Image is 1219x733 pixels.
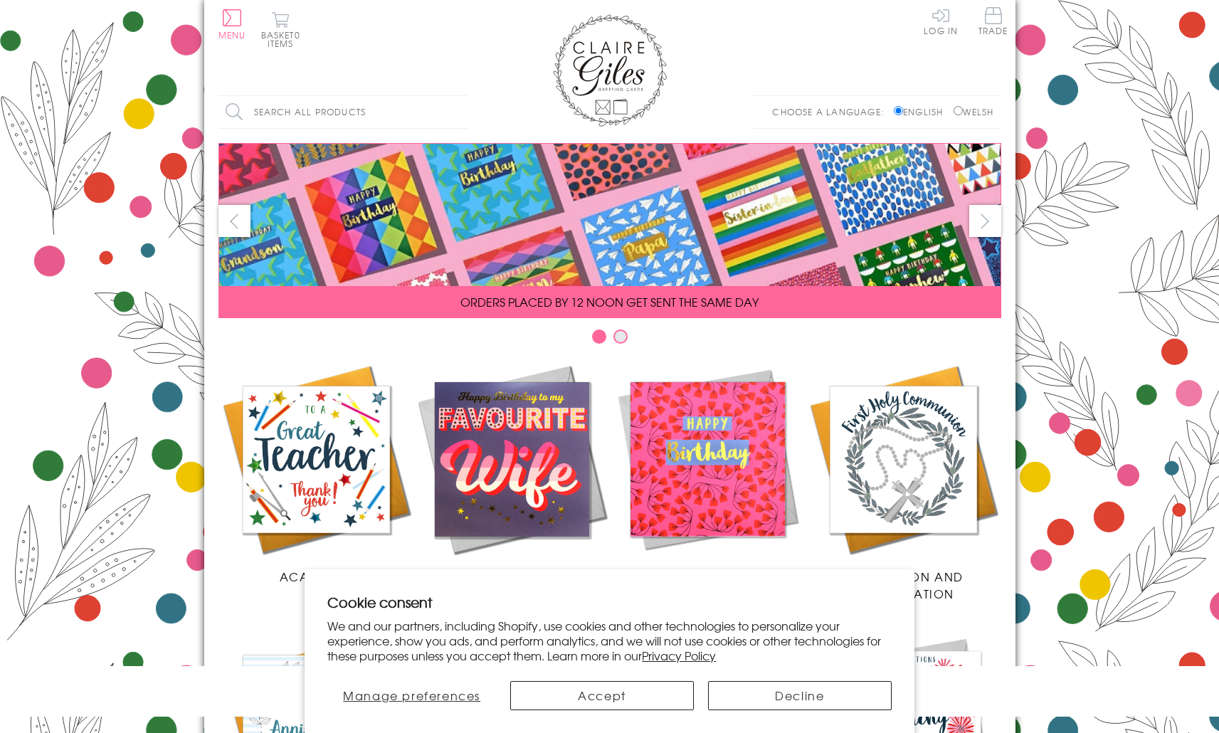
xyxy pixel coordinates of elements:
[978,7,1008,38] a: Trade
[343,687,480,704] span: Manage preferences
[218,9,246,39] button: Menu
[894,105,950,118] label: English
[218,96,468,128] input: Search all products
[460,293,759,310] span: ORDERS PLACED BY 12 NOON GET SENT THE SAME DAY
[414,362,610,585] a: New Releases
[327,618,892,663] p: We and our partners, including Shopify, use cookies and other technologies to personalize your ex...
[978,7,1008,35] span: Trade
[806,362,1001,602] a: Communion and Confirmation
[894,106,903,115] input: English
[592,329,606,344] button: Carousel Page 1 (Current Slide)
[969,205,1001,237] button: next
[465,568,558,585] span: New Releases
[613,329,628,344] button: Carousel Page 2
[954,106,963,115] input: Welsh
[218,362,414,585] a: Academic
[218,28,246,41] span: Menu
[327,592,892,612] h2: Cookie consent
[642,647,716,664] a: Privacy Policy
[772,105,891,118] p: Choose a language:
[510,681,694,710] button: Accept
[843,568,964,602] span: Communion and Confirmation
[553,14,667,127] img: Claire Giles Greetings Cards
[261,11,300,48] button: Basket0 items
[327,681,496,710] button: Manage preferences
[954,105,994,118] label: Welsh
[218,329,1001,351] div: Carousel Pagination
[610,362,806,585] a: Birthdays
[708,681,892,710] button: Decline
[218,205,250,237] button: prev
[673,568,742,585] span: Birthdays
[268,28,300,50] span: 0 items
[280,568,353,585] span: Academic
[924,7,958,35] a: Log In
[453,96,468,128] input: Search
